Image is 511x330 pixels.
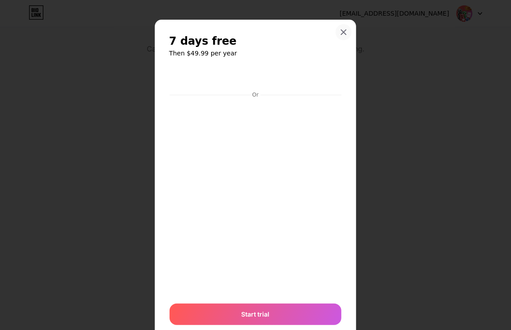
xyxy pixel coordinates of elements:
[169,49,342,58] h6: Then $49.99 per year
[168,99,343,295] iframe: Secure payment input frame
[169,34,237,48] span: 7 days free
[251,91,260,98] div: Or
[242,309,270,319] span: Start trial
[170,67,341,89] iframe: Secure payment button frame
